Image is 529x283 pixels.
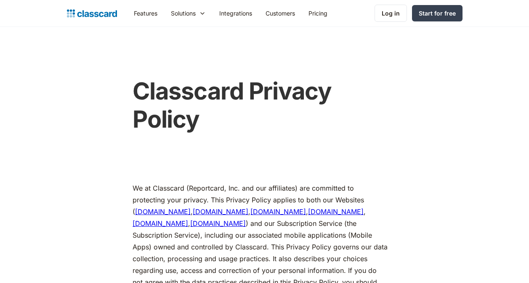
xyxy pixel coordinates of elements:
a: Log in [375,5,407,22]
div: Start for free [419,9,456,18]
a: Features [127,4,164,23]
a: Pricing [302,4,334,23]
a: Start for free [412,5,463,21]
div: Solutions [164,4,213,23]
a: [DOMAIN_NAME] [190,219,246,228]
h1: Classcard Privacy Policy [133,77,388,134]
a: Integrations [213,4,259,23]
a: Customers [259,4,302,23]
a: [DOMAIN_NAME] [308,207,364,216]
a: [DOMAIN_NAME] [135,207,191,216]
div: Log in [382,9,400,18]
a: [DOMAIN_NAME] [193,207,248,216]
a: [DOMAIN_NAME] [250,207,306,216]
a: home [67,8,117,19]
div: Solutions [171,9,196,18]
a: [DOMAIN_NAME] [133,219,188,228]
